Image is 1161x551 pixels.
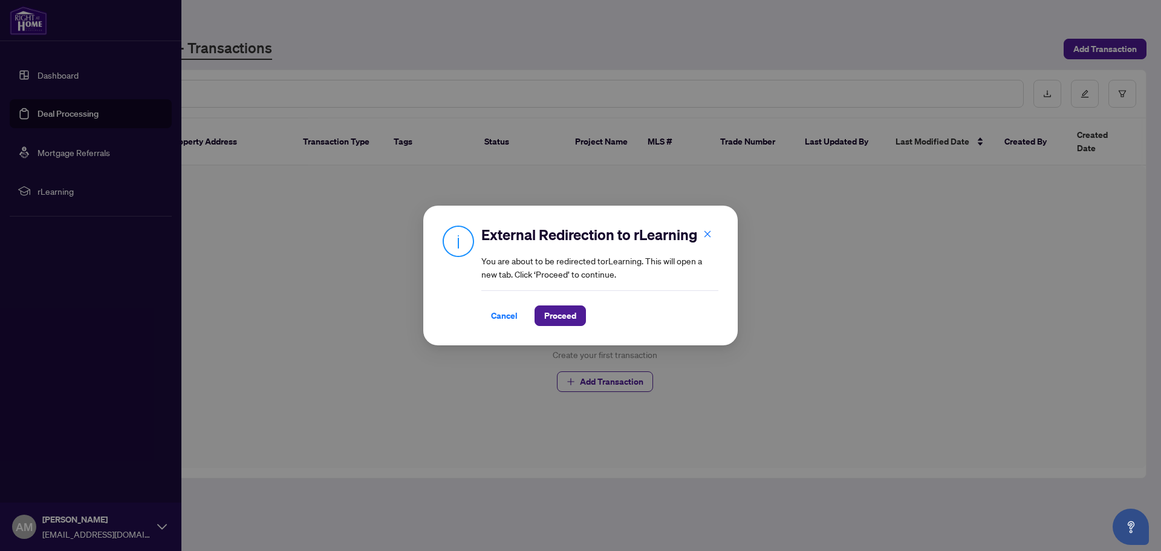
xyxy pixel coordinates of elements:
[491,306,518,325] span: Cancel
[544,306,576,325] span: Proceed
[443,225,474,257] img: Info Icon
[703,230,712,238] span: close
[535,305,586,326] button: Proceed
[481,305,527,326] button: Cancel
[1113,509,1149,545] button: Open asap
[481,225,718,326] div: You are about to be redirected to rLearning . This will open a new tab. Click ‘Proceed’ to continue.
[481,225,718,244] h2: External Redirection to rLearning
